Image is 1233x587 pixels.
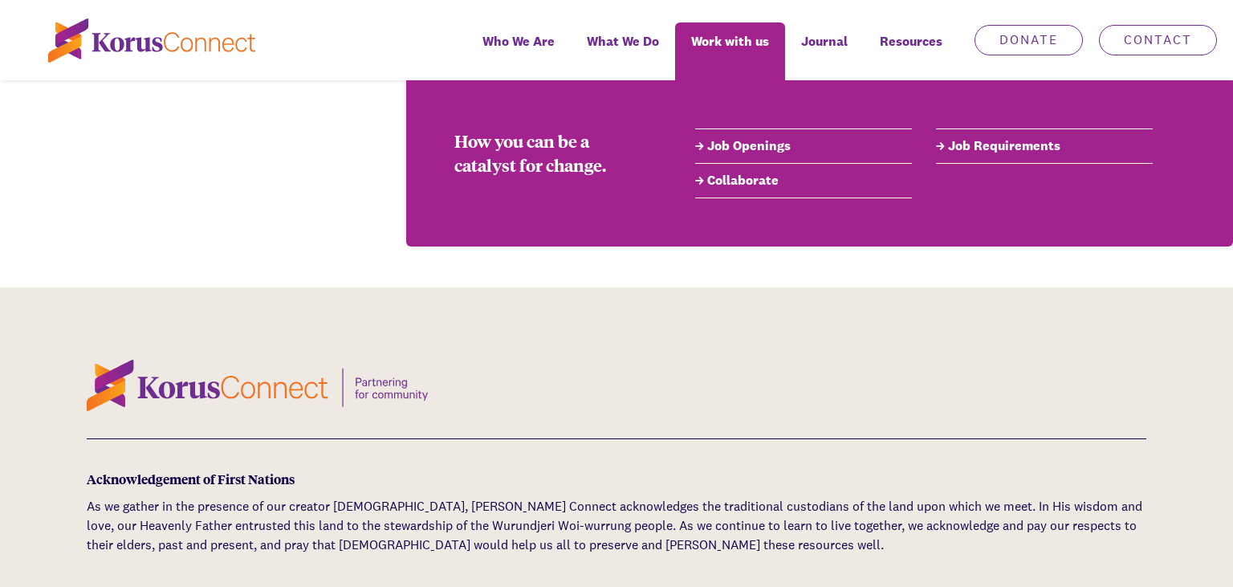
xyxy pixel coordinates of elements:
a: Job Openings [695,137,912,156]
a: Contact [1099,25,1217,55]
span: What We Do [587,30,659,53]
img: korus-connect%2Fc5177985-88d5-491d-9cd7-4a1febad1357_logo.svg [48,18,255,63]
div: How you can be a catalyst for change. [454,128,647,177]
span: Work with us [691,30,769,53]
p: As we gather in the presence of our creator [DEMOGRAPHIC_DATA], [PERSON_NAME] Connect acknowledge... [87,497,1146,555]
span: Who We Are [482,30,555,53]
a: Work with us [675,22,785,80]
a: Who We Are [466,22,571,80]
span: Journal [801,30,848,53]
a: Collaborate [695,171,912,190]
a: Donate [975,25,1083,55]
a: Job Requirements [936,137,1153,156]
a: What We Do [571,22,675,80]
img: korus-connect%2F3bb1268c-e78d-4311-9d6e-a58205fa809b_logo-tagline.svg [87,360,428,411]
a: Journal [785,22,864,80]
strong: Acknowledgement of First Nations [87,470,295,488]
div: Resources [864,22,958,80]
